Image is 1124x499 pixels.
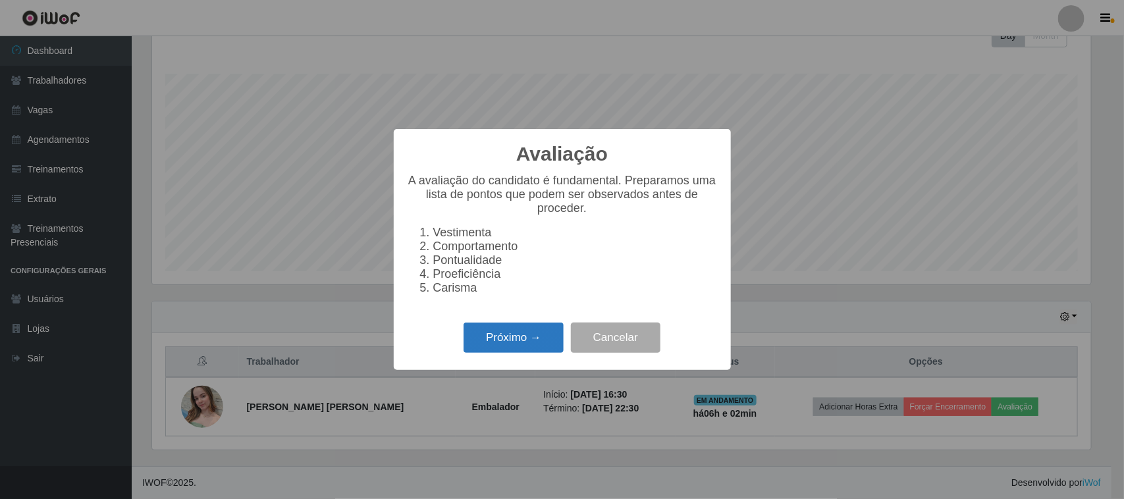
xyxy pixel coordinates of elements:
[433,267,718,281] li: Proeficiência
[433,281,718,295] li: Carisma
[464,323,564,354] button: Próximo →
[433,226,718,240] li: Vestimenta
[407,174,718,215] p: A avaliação do candidato é fundamental. Preparamos uma lista de pontos que podem ser observados a...
[433,240,718,253] li: Comportamento
[516,142,608,166] h2: Avaliação
[433,253,718,267] li: Pontualidade
[571,323,660,354] button: Cancelar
